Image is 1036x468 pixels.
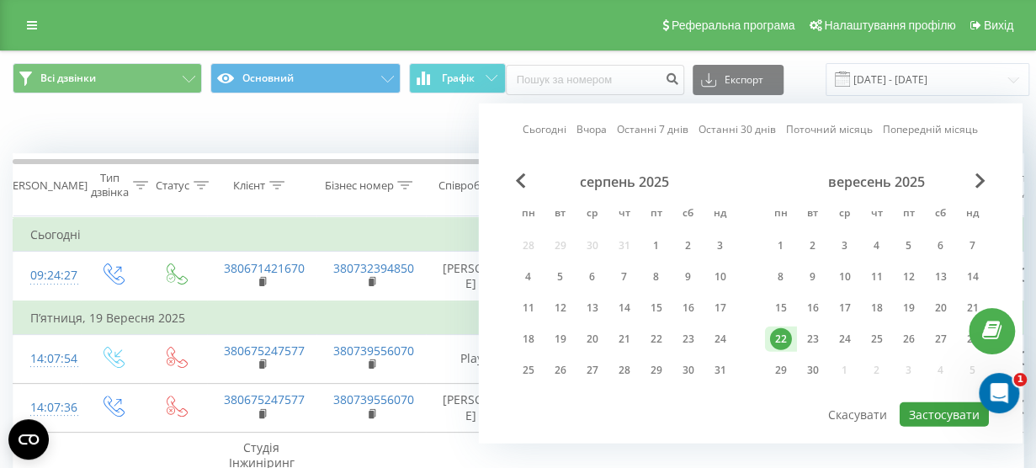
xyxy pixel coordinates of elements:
div: пт 22 серп 2025 р. [640,327,672,352]
div: 26 [898,328,920,350]
div: 15 [646,297,667,319]
div: 23 [802,328,824,350]
div: сб 23 серп 2025 р. [672,327,704,352]
div: чт 28 серп 2025 р. [608,358,640,383]
div: 23 [677,328,699,350]
div: 13 [930,266,952,288]
div: 8 [646,266,667,288]
div: нд 21 вер 2025 р. [957,295,989,321]
div: нд 3 серп 2025 р. [704,233,736,258]
div: 1 [646,235,667,257]
div: пн 11 серп 2025 р. [513,295,545,321]
iframe: Intercom live chat [979,373,1019,413]
div: чт 18 вер 2025 р. [861,295,893,321]
div: пт 8 серп 2025 р. [640,264,672,290]
div: нд 24 серп 2025 р. [704,327,736,352]
td: [PERSON_NAME] (SIP) [426,252,544,301]
div: 18 [518,328,539,350]
div: пт 1 серп 2025 р. [640,233,672,258]
div: вт 19 серп 2025 р. [545,327,576,352]
div: ср 20 серп 2025 р. [576,327,608,352]
div: пт 26 вер 2025 р. [893,327,925,352]
div: 24 [709,328,731,350]
div: 4 [518,266,539,288]
div: ср 10 вер 2025 р. [829,264,861,290]
div: 11 [518,297,539,319]
div: чт 21 серп 2025 р. [608,327,640,352]
div: пт 19 вер 2025 р. [893,295,925,321]
abbr: п’ятниця [644,202,669,227]
div: 12 [898,266,920,288]
abbr: неділя [708,202,733,227]
div: 22 [770,328,792,350]
abbr: середа [580,202,605,227]
div: 16 [802,297,824,319]
div: вт 5 серп 2025 р. [545,264,576,290]
div: пн 29 вер 2025 р. [765,358,797,383]
td: [PERSON_NAME] (SIP) [426,383,544,432]
div: 20 [930,297,952,319]
span: Налаштування профілю [824,19,955,32]
div: 10 [834,266,856,288]
span: Графік [442,72,475,84]
div: пн 18 серп 2025 р. [513,327,545,352]
div: вт 12 серп 2025 р. [545,295,576,321]
a: Вчора [576,121,607,137]
div: вт 26 серп 2025 р. [545,358,576,383]
div: Співробітник [438,178,507,193]
div: 6 [582,266,603,288]
div: сб 9 серп 2025 р. [672,264,704,290]
div: 10 [709,266,731,288]
button: Експорт [693,65,784,95]
a: Останні 30 днів [699,121,776,137]
div: 4 [866,235,888,257]
div: пн 1 вер 2025 р. [765,233,797,258]
div: 3 [709,235,731,257]
span: Previous Month [516,173,526,189]
span: Вихід [984,19,1013,32]
button: Основний [210,63,400,93]
div: ср 27 серп 2025 р. [576,358,608,383]
div: Клієнт [233,178,265,193]
div: чт 25 вер 2025 р. [861,327,893,352]
div: 2 [677,235,699,257]
div: 22 [646,328,667,350]
div: 17 [834,297,856,319]
div: сб 6 вер 2025 р. [925,233,957,258]
div: чт 4 вер 2025 р. [861,233,893,258]
div: 21 [614,328,635,350]
div: 25 [518,359,539,381]
abbr: п’ятниця [896,202,922,227]
a: 380739556070 [333,343,414,359]
div: 14 [962,266,984,288]
div: чт 14 серп 2025 р. [608,295,640,321]
div: пт 12 вер 2025 р. [893,264,925,290]
div: 14:07:54 [30,343,64,375]
div: вт 30 вер 2025 р. [797,358,829,383]
div: 29 [646,359,667,381]
div: нд 17 серп 2025 р. [704,295,736,321]
abbr: середа [832,202,858,227]
div: 5 [898,235,920,257]
div: вт 23 вер 2025 р. [797,327,829,352]
div: вт 2 вер 2025 р. [797,233,829,258]
button: Скасувати [819,402,896,427]
div: пт 5 вер 2025 р. [893,233,925,258]
span: 1 [1013,373,1027,386]
abbr: вівторок [800,202,826,227]
div: 24 [834,328,856,350]
div: 12 [550,297,571,319]
div: вт 16 вер 2025 р. [797,295,829,321]
div: чт 11 вер 2025 р. [861,264,893,290]
div: 28 [962,328,984,350]
div: нд 10 серп 2025 р. [704,264,736,290]
div: 21 [962,297,984,319]
div: нд 14 вер 2025 р. [957,264,989,290]
div: 19 [550,328,571,350]
abbr: понеділок [516,202,541,227]
abbr: субота [676,202,701,227]
div: пн 22 вер 2025 р. [765,327,797,352]
div: пт 15 серп 2025 р. [640,295,672,321]
div: Тип дзвінка [91,171,129,199]
button: Графік [409,63,506,93]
